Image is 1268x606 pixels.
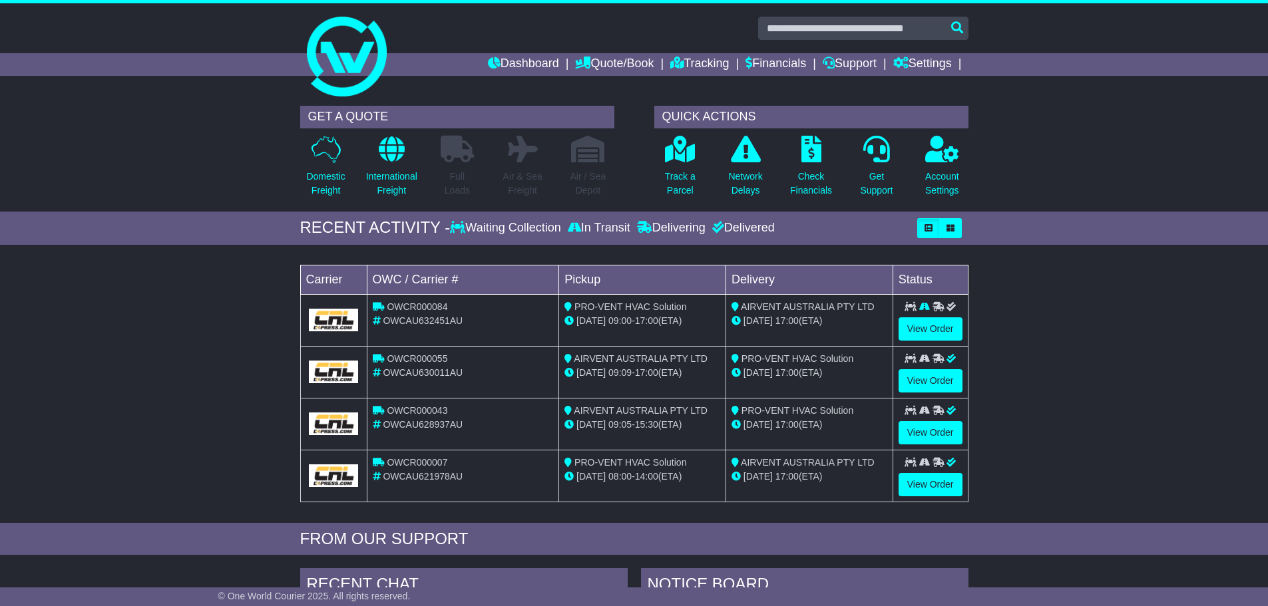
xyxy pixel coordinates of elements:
a: View Order [899,421,962,444]
a: View Order [899,473,962,496]
span: 09:00 [608,315,632,326]
span: OWCAU628937AU [383,419,463,430]
span: 17:00 [635,367,658,378]
a: View Order [899,317,962,341]
span: OWCR000084 [387,301,447,312]
span: OWCAU621978AU [383,471,463,482]
a: Dashboard [488,53,559,76]
span: 09:09 [608,367,632,378]
span: AIRVENT AUSTRALIA PTY LTD [741,301,874,312]
span: © One World Courier 2025. All rights reserved. [218,591,411,601]
div: RECENT CHAT [300,568,628,604]
span: PRO-VENT HVAC Solution [574,301,686,312]
a: InternationalFreight [365,135,418,205]
div: RECENT ACTIVITY - [300,218,451,237]
div: QUICK ACTIONS [654,106,968,128]
span: [DATE] [743,419,773,430]
span: [DATE] [743,315,773,326]
a: GetSupport [859,135,893,205]
p: Domestic Freight [306,170,345,198]
div: (ETA) [732,418,887,432]
span: PRO-VENT HVAC Solution [741,353,853,364]
div: (ETA) [732,470,887,484]
p: Full Loads [441,170,474,198]
span: AIRVENT AUSTRALIA PTY LTD [574,405,707,416]
p: Air / Sea Depot [570,170,606,198]
span: 09:05 [608,419,632,430]
span: PRO-VENT HVAC Solution [574,457,686,468]
span: OWCAU632451AU [383,315,463,326]
p: Network Delays [728,170,762,198]
span: OWCAU630011AU [383,367,463,378]
p: Air & Sea Freight [503,170,542,198]
span: 08:00 [608,471,632,482]
span: AIRVENT AUSTRALIA PTY LTD [574,353,707,364]
span: AIRVENT AUSTRALIA PTY LTD [741,457,874,468]
div: FROM OUR SUPPORT [300,530,968,549]
span: [DATE] [576,367,606,378]
span: OWCR000055 [387,353,447,364]
span: 17:00 [775,367,799,378]
td: Carrier [300,265,367,294]
a: Settings [893,53,952,76]
div: - (ETA) [564,418,720,432]
div: GET A QUOTE [300,106,614,128]
span: 17:00 [775,471,799,482]
div: In Transit [564,221,634,235]
div: Delivering [634,221,709,235]
a: Track aParcel [664,135,696,205]
a: Tracking [670,53,729,76]
td: OWC / Carrier # [367,265,559,294]
a: Support [823,53,877,76]
span: [DATE] [743,471,773,482]
td: Delivery [726,265,893,294]
span: 17:00 [775,419,799,430]
img: GetCarrierServiceLogo [309,412,359,435]
div: Waiting Collection [450,221,564,235]
p: Check Financials [790,170,832,198]
img: GetCarrierServiceLogo [309,361,359,383]
a: NetworkDelays [728,135,763,205]
div: - (ETA) [564,366,720,380]
img: GetCarrierServiceLogo [309,309,359,331]
div: - (ETA) [564,470,720,484]
td: Status [893,265,968,294]
div: NOTICE BOARD [641,568,968,604]
span: PRO-VENT HVAC Solution [741,405,853,416]
span: 17:00 [635,315,658,326]
div: Delivered [709,221,775,235]
span: 14:00 [635,471,658,482]
span: [DATE] [743,367,773,378]
a: Financials [745,53,806,76]
div: (ETA) [732,366,887,380]
div: (ETA) [732,314,887,328]
span: OWCR000043 [387,405,447,416]
span: 17:00 [775,315,799,326]
span: [DATE] [576,419,606,430]
p: Get Support [860,170,893,198]
a: View Order [899,369,962,392]
p: Track a Parcel [665,170,696,198]
a: AccountSettings [925,135,960,205]
span: [DATE] [576,471,606,482]
a: CheckFinancials [789,135,833,205]
p: Account Settings [925,170,959,198]
a: Quote/Book [575,53,654,76]
span: OWCR000007 [387,457,447,468]
a: DomesticFreight [306,135,345,205]
p: International Freight [366,170,417,198]
span: 15:30 [635,419,658,430]
img: GetCarrierServiceLogo [309,464,359,487]
div: - (ETA) [564,314,720,328]
span: [DATE] [576,315,606,326]
td: Pickup [559,265,726,294]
